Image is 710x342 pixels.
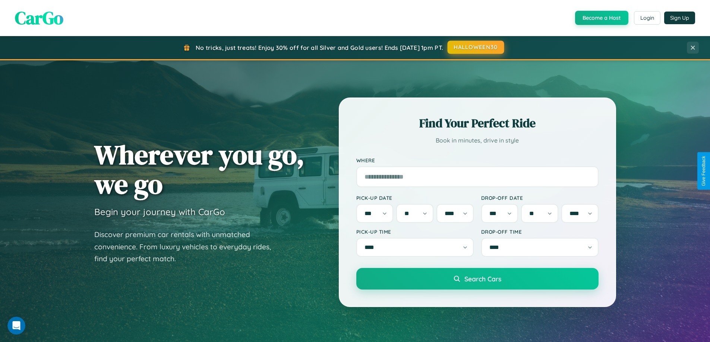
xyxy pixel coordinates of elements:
[356,135,599,146] p: Book in minutes, drive in style
[94,206,225,217] h3: Begin your journey with CarGo
[701,156,706,186] div: Give Feedback
[664,12,695,24] button: Sign Up
[356,228,474,235] label: Pick-up Time
[196,44,443,51] span: No tricks, just treats! Enjoy 30% off for all Silver and Gold users! Ends [DATE] 1pm PT.
[448,41,504,54] button: HALLOWEEN30
[94,140,304,199] h1: Wherever you go, we go
[356,195,474,201] label: Pick-up Date
[356,157,599,163] label: Where
[356,268,599,290] button: Search Cars
[94,228,281,265] p: Discover premium car rentals with unmatched convenience. From luxury vehicles to everyday rides, ...
[15,6,63,30] span: CarGo
[481,228,599,235] label: Drop-off Time
[481,195,599,201] label: Drop-off Date
[7,317,25,335] iframe: Intercom live chat
[634,11,660,25] button: Login
[575,11,628,25] button: Become a Host
[464,275,501,283] span: Search Cars
[356,115,599,131] h2: Find Your Perfect Ride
